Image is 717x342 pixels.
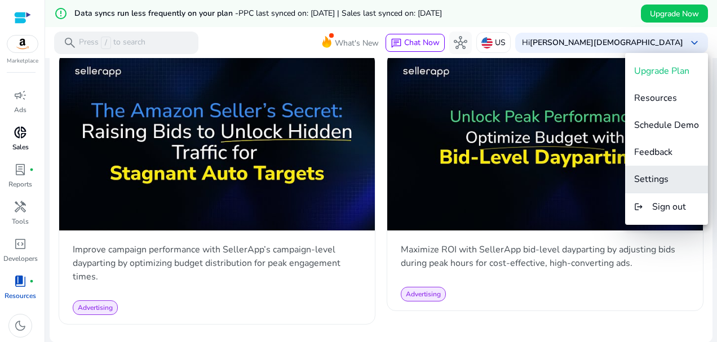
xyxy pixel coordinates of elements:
[634,146,672,158] span: Feedback
[634,119,699,131] span: Schedule Demo
[652,201,686,213] span: Sign out
[634,173,669,185] span: Settings
[634,65,689,77] span: Upgrade Plan
[634,92,677,104] span: Resources
[634,200,643,214] mat-icon: logout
